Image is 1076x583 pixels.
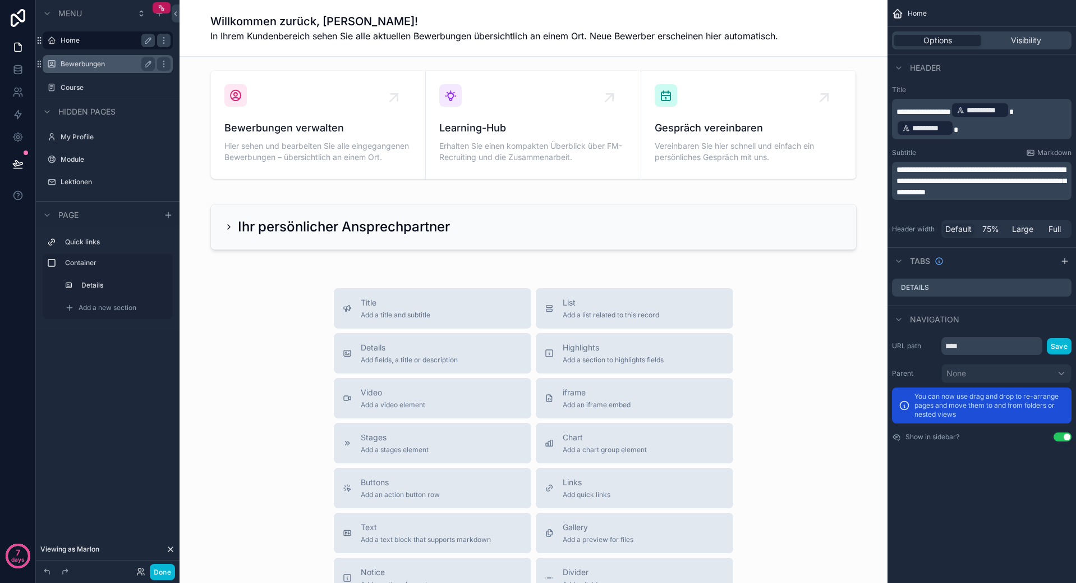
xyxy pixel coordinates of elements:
[892,148,916,157] label: Subtitle
[361,490,440,499] span: Add an action button row
[536,468,733,508] button: LinksAdd quick links
[563,387,631,398] span: iframe
[901,283,929,292] label: Details
[563,432,647,443] span: Chart
[334,378,531,418] button: VideoAdd a video element
[536,333,733,374] button: HighlightsAdd a section to highlights fields
[16,547,20,558] p: 7
[914,392,1065,419] p: You can now use drag and drop to re-arrange pages and move them to and from folders or nested views
[361,356,458,365] span: Add fields, a title or description
[563,297,659,308] span: List
[563,567,604,578] span: Divider
[150,564,175,580] button: Done
[79,303,136,312] span: Add a new section
[334,423,531,463] button: StagesAdd a stages element
[210,13,778,29] h1: Willkommen zurück, [PERSON_NAME]!
[61,83,171,92] label: Course
[563,445,647,454] span: Add a chart group element
[563,477,610,488] span: Links
[910,62,941,74] span: Header
[58,8,82,19] span: Menu
[946,368,966,379] span: None
[1012,224,1033,235] span: Large
[563,522,633,533] span: Gallery
[563,311,659,320] span: Add a list related to this record
[61,155,171,164] label: Module
[892,369,937,378] label: Parent
[334,468,531,508] button: ButtonsAdd an action button row
[36,228,180,330] div: scrollable content
[361,311,430,320] span: Add a title and subtitle
[892,225,937,234] label: Header width
[923,35,952,46] span: Options
[945,224,972,235] span: Default
[65,238,168,247] label: Quick links
[61,60,150,69] label: Bewerbungen
[892,341,937,350] label: URL path
[361,522,491,533] span: Text
[910,314,959,325] span: Navigation
[905,432,959,441] label: Show in sidebar?
[361,400,425,409] span: Add a video element
[334,288,531,329] button: TitleAdd a title and subtitle
[361,567,427,578] span: Notice
[1011,35,1041,46] span: Visibility
[1049,224,1061,235] span: Full
[361,445,429,454] span: Add a stages element
[1037,148,1072,157] span: Markdown
[910,256,930,267] span: Tabs
[1047,338,1072,354] button: Save
[908,9,927,18] span: Home
[361,297,430,308] span: Title
[334,513,531,553] button: TextAdd a text block that supports markdown
[334,333,531,374] button: DetailsAdd fields, a title or description
[563,400,631,409] span: Add an iframe embed
[61,133,171,142] label: My Profile
[61,36,150,45] label: Home
[892,162,1072,200] div: scrollable content
[11,552,25,567] p: days
[892,99,1072,139] div: scrollable content
[892,85,1072,94] label: Title
[536,513,733,553] button: GalleryAdd a preview for files
[361,342,458,353] span: Details
[563,356,664,365] span: Add a section to highlights fields
[361,432,429,443] span: Stages
[65,258,168,267] label: Container
[361,387,425,398] span: Video
[536,288,733,329] button: ListAdd a list related to this record
[361,477,440,488] span: Buttons
[58,106,116,117] span: Hidden pages
[1026,148,1072,157] a: Markdown
[40,545,99,554] span: Viewing as Marlon
[563,490,610,499] span: Add quick links
[982,224,999,235] span: 75%
[563,342,664,353] span: Highlights
[536,378,733,418] button: iframeAdd an iframe embed
[61,177,171,186] label: Lektionen
[361,535,491,544] span: Add a text block that supports markdown
[536,423,733,463] button: ChartAdd a chart group element
[941,364,1072,383] button: None
[81,281,166,290] label: Details
[58,209,79,221] span: Page
[210,29,778,43] span: In Ihrem Kundenbereich sehen Sie alle aktuellen Bewerbungen übersichtlich an einem Ort. Neue Bewe...
[563,535,633,544] span: Add a preview for files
